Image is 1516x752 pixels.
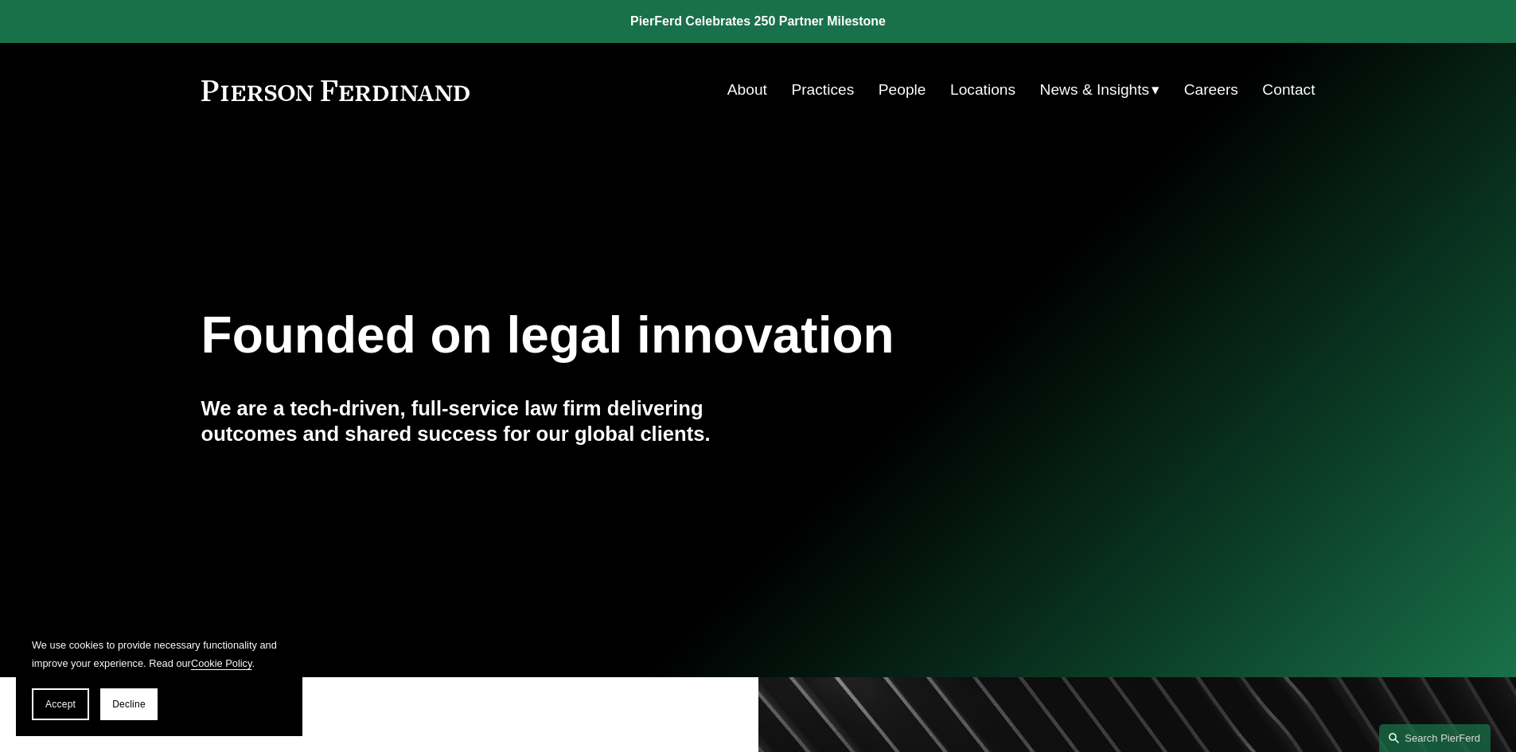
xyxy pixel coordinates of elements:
[100,688,158,720] button: Decline
[1184,75,1238,105] a: Careers
[1379,724,1491,752] a: Search this site
[1040,75,1160,105] a: folder dropdown
[191,657,252,669] a: Cookie Policy
[32,688,89,720] button: Accept
[112,699,146,710] span: Decline
[950,75,1015,105] a: Locations
[16,620,302,736] section: Cookie banner
[1262,75,1315,105] a: Contact
[32,636,286,672] p: We use cookies to provide necessary functionality and improve your experience. Read our .
[201,306,1130,364] h1: Founded on legal innovation
[879,75,926,105] a: People
[727,75,767,105] a: About
[1040,76,1150,104] span: News & Insights
[791,75,854,105] a: Practices
[201,395,758,447] h4: We are a tech-driven, full-service law firm delivering outcomes and shared success for our global...
[45,699,76,710] span: Accept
